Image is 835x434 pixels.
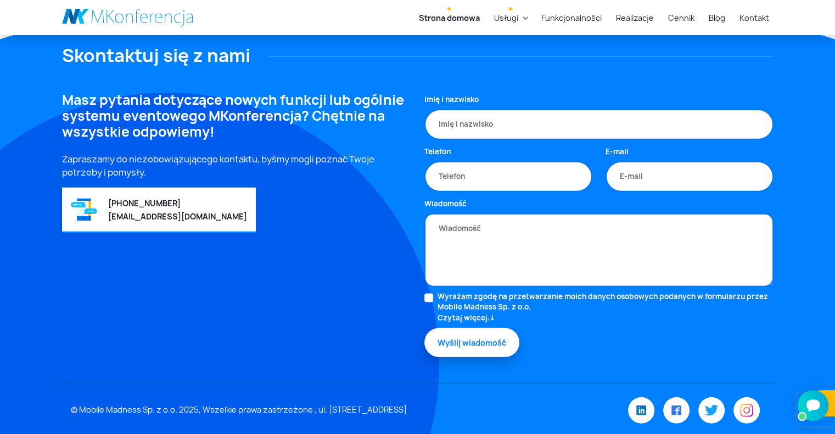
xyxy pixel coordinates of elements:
label: Wiadomość [424,199,467,210]
iframe: Smartsupp widget button [798,390,828,421]
label: Telefon [424,146,451,157]
a: [PHONE_NUMBER] [108,198,181,208]
a: Czytaj więcej. [438,313,774,324]
a: [EMAIL_ADDRESS][DOMAIN_NAME] [108,211,247,222]
a: Cennik [664,8,699,28]
a: Funkcjonalności [537,8,606,28]
img: Graficzny element strony [71,198,97,222]
p: Zapraszamy do niezobowiązującego kontaktu, byśmy mogli poznać Twoje potrzeby i pomysły. [62,153,411,179]
input: Imię i nazwisko [424,109,774,140]
img: Facebook [671,405,681,415]
input: E-mail [606,161,774,192]
a: Blog [704,8,730,28]
img: Instagram [740,404,753,417]
img: Twitter [705,405,718,416]
a: Strona domowa [414,8,484,28]
button: Wyślij wiadomość [424,328,519,357]
input: Telefon [424,161,592,192]
a: Usługi [490,8,523,28]
img: LinkedIn [636,405,646,415]
label: E-mail [606,146,629,157]
div: © Mobile Madness Sp. z o.o. 2025, Wszelkie prawa zastrzeżone , ul. [STREET_ADDRESS] [64,404,536,416]
a: Kontakt [735,8,774,28]
a: Realizacje [612,8,658,28]
h4: Masz pytania dotyczące nowych funkcji lub ogólnie systemu eventowego MKonferencja? Chętnie na wsz... [62,92,411,139]
h2: Skontaktuj się z nami [62,45,774,66]
label: Wyrażam zgodę na przetwarzanie moich danych osobowych podanych w formularzu przez Mobile Madness ... [438,291,774,324]
label: Imię i nazwisko [424,94,479,105]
